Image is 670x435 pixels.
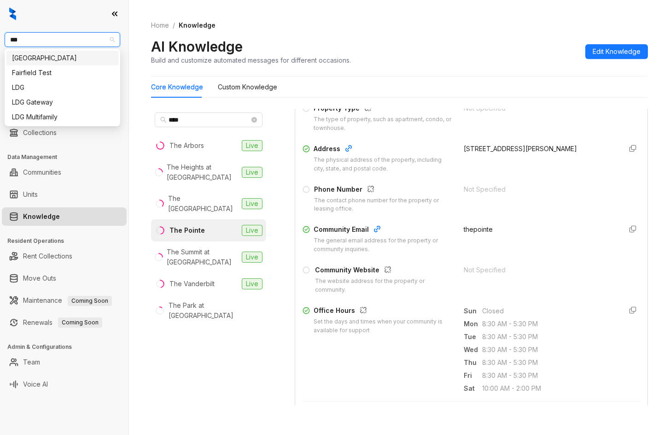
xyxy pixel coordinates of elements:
div: LDG Gateway [6,95,118,110]
div: [GEOGRAPHIC_DATA] [12,53,113,63]
div: The physical address of the property, including city, state, and postal code. [314,156,453,173]
span: 8:30 AM - 5:30 PM [482,358,614,368]
div: Fairfield Test [6,65,118,80]
div: The Vanderbilt [169,279,215,289]
a: Move Outs [23,269,56,288]
div: Not Specified [464,184,614,194]
span: search [160,117,167,123]
span: Live [242,140,262,151]
a: RenewalsComing Soon [23,313,102,332]
span: Live [242,167,262,178]
div: [STREET_ADDRESS][PERSON_NAME] [464,144,614,154]
div: Set the days and times when your community is available for support [314,317,453,335]
a: Units [23,185,38,204]
a: Team [23,353,40,371]
div: Build and customize automated messages for different occasions. [151,55,351,65]
div: Community Website [315,265,453,277]
div: Not Specified [464,265,614,275]
div: The Summit at [GEOGRAPHIC_DATA] [167,247,238,267]
li: Collections [2,123,127,142]
div: The Park at [GEOGRAPHIC_DATA] [169,300,262,321]
span: thepointe [464,225,493,233]
span: Fri [464,370,482,381]
li: Voice AI [2,375,127,394]
span: Sat [464,383,482,394]
span: 8:30 AM - 5:30 PM [482,332,614,342]
img: logo [9,7,16,20]
h3: Resident Operations [7,237,128,245]
span: Live [242,252,262,263]
div: Core Knowledge [151,82,203,92]
div: Community Email [314,224,453,236]
div: The [GEOGRAPHIC_DATA] [168,194,238,214]
div: LDG Multifamily [12,112,113,122]
span: Live [242,278,262,289]
div: The Pointe [169,225,205,235]
div: LDG [12,82,113,93]
div: LDG Multifamily [6,110,118,124]
li: Communities [2,163,127,182]
div: Custom Knowledge [218,82,277,92]
div: Office Hours [314,306,453,317]
span: Coming Soon [68,296,112,306]
button: Edit Knowledge [585,44,648,59]
li: Leasing [2,101,127,120]
span: 8:30 AM - 5:30 PM [482,345,614,355]
span: close-circle [251,117,257,123]
span: Wed [464,345,482,355]
span: Thu [464,358,482,368]
a: Knowledge [23,207,60,226]
div: The type of property, such as apartment, condo, or townhouse. [314,115,453,133]
div: The website address for the property or community. [315,277,453,294]
li: Maintenance [2,291,127,310]
li: Team [2,353,127,371]
div: Not Specified [464,103,614,113]
h3: Admin & Configurations [7,343,128,351]
div: Property Type [314,103,453,115]
div: Phone Number [314,184,453,196]
a: Home [149,20,171,30]
li: Move Outs [2,269,127,288]
li: Knowledge [2,207,127,226]
a: Communities [23,163,61,182]
div: Fairfield [6,51,118,65]
span: Live [242,225,262,236]
span: Mon [464,319,482,329]
span: Tue [464,332,482,342]
li: Rent Collections [2,247,127,265]
span: Edit Knowledge [593,47,641,57]
span: Sun [464,306,482,316]
li: Renewals [2,313,127,332]
div: LDG Gateway [12,97,113,107]
div: The Arbors [169,141,204,151]
div: The general email address for the property or community inquiries. [314,236,453,254]
span: Knowledge [179,21,216,29]
li: Units [2,185,127,204]
div: LDG [6,80,118,95]
span: Live [242,198,262,209]
a: Collections [23,123,57,142]
div: The Heights at [GEOGRAPHIC_DATA] [167,162,238,182]
span: 10:00 AM - 2:00 PM [482,383,614,394]
div: Address [314,144,453,156]
span: Closed [482,306,614,316]
span: Coming Soon [58,317,102,328]
a: Voice AI [23,375,48,394]
li: Leads [2,62,127,80]
div: The contact phone number for the property or leasing office. [314,196,453,214]
span: 8:30 AM - 5:30 PM [482,370,614,381]
h2: AI Knowledge [151,38,243,55]
span: 8:30 AM - 5:30 PM [482,319,614,329]
div: Fairfield Test [12,68,113,78]
h3: Data Management [7,153,128,161]
a: Rent Collections [23,247,72,265]
li: / [173,20,175,30]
